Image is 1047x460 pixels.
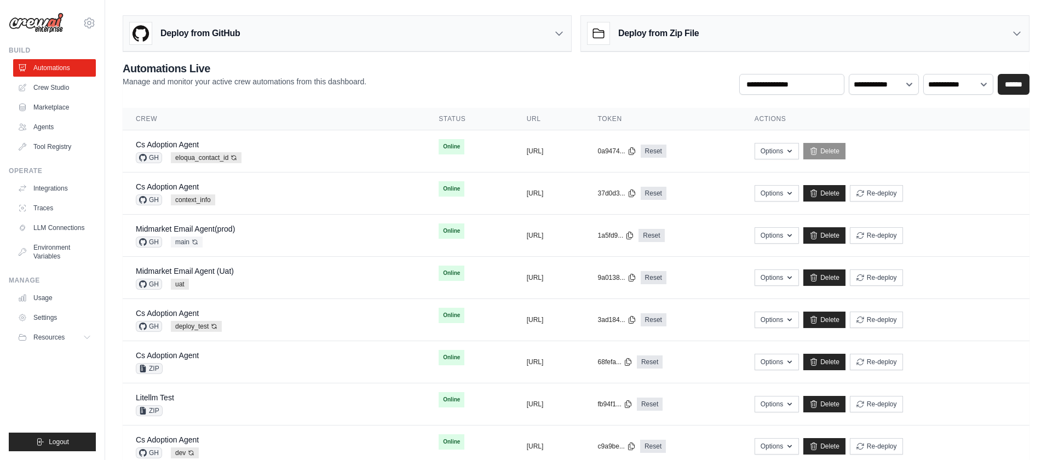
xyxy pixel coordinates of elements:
a: Reset [637,398,663,411]
th: Status [425,108,513,130]
span: Online [439,139,464,154]
a: Usage [13,289,96,307]
a: Tool Registry [13,138,96,156]
span: GH [136,237,162,248]
img: Logo [9,13,64,33]
button: Options [755,312,799,328]
a: Cs Adoption Agent [136,351,199,360]
th: Actions [741,108,1029,130]
button: fb94f1... [598,400,632,409]
span: main [171,237,203,248]
a: Marketplace [13,99,96,116]
a: Cs Adoption Agent [136,435,199,444]
th: Token [585,108,741,130]
button: c9a9be... [598,442,636,451]
a: Cs Adoption Agent [136,140,199,149]
img: GitHub Logo [130,22,152,44]
div: Operate [9,166,96,175]
span: Online [439,350,464,365]
span: context_info [171,194,215,205]
span: Online [439,308,464,323]
button: Re-deploy [850,396,903,412]
button: Options [755,227,799,244]
button: Options [755,396,799,412]
a: Crew Studio [13,79,96,96]
a: Delete [803,185,845,202]
h3: Deploy from Zip File [618,27,699,40]
span: dev [171,447,199,458]
th: URL [514,108,585,130]
button: 0a9474... [598,147,636,156]
button: Options [755,185,799,202]
span: Online [439,434,464,450]
button: 68fefa... [598,358,632,366]
a: Delete [803,269,845,286]
span: Online [439,223,464,239]
div: Manage [9,276,96,285]
a: Delete [803,438,845,455]
a: Reset [641,271,666,284]
button: Re-deploy [850,227,903,244]
span: ZIP [136,405,163,416]
button: Options [755,354,799,370]
a: Automations [13,59,96,77]
a: Integrations [13,180,96,197]
a: Reset [641,313,666,326]
span: deploy_test [171,321,222,332]
a: Environment Variables [13,239,96,265]
a: Delete [803,143,845,159]
a: Midmarket Email Agent (Uat) [136,267,234,275]
span: Online [439,181,464,197]
a: Reset [640,440,666,453]
span: GH [136,447,162,458]
a: Reset [641,145,666,158]
a: Agents [13,118,96,136]
a: Reset [638,229,664,242]
a: Reset [641,187,666,200]
a: Litellm Test [136,393,174,402]
span: uat [171,279,189,290]
button: 37d0d3... [598,189,636,198]
a: Cs Adoption Agent [136,182,199,191]
button: 1a5fd9... [598,231,635,240]
span: Resources [33,333,65,342]
button: Logout [9,433,96,451]
button: Options [755,143,799,159]
h2: Automations Live [123,61,366,76]
button: Re-deploy [850,438,903,455]
button: Re-deploy [850,185,903,202]
th: Crew [123,108,425,130]
a: Delete [803,396,845,412]
a: Settings [13,309,96,326]
button: Resources [13,329,96,346]
div: Build [9,46,96,55]
button: Re-deploy [850,312,903,328]
a: Cs Adoption Agent [136,309,199,318]
a: Delete [803,227,845,244]
span: ZIP [136,363,163,374]
span: Online [439,266,464,281]
span: GH [136,279,162,290]
button: Re-deploy [850,354,903,370]
span: GH [136,321,162,332]
a: Reset [637,355,663,369]
a: LLM Connections [13,219,96,237]
h3: Deploy from GitHub [160,27,240,40]
button: Re-deploy [850,269,903,286]
a: Delete [803,354,845,370]
span: Logout [49,438,69,446]
span: GH [136,152,162,163]
a: Traces [13,199,96,217]
span: GH [136,194,162,205]
p: Manage and monitor your active crew automations from this dashboard. [123,76,366,87]
a: Midmarket Email Agent(prod) [136,225,235,233]
button: Options [755,269,799,286]
button: 9a0138... [598,273,636,282]
a: Delete [803,312,845,328]
span: Online [439,392,464,407]
button: 3ad184... [598,315,636,324]
button: Options [755,438,799,455]
span: eloqua_contact_id [171,152,241,163]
